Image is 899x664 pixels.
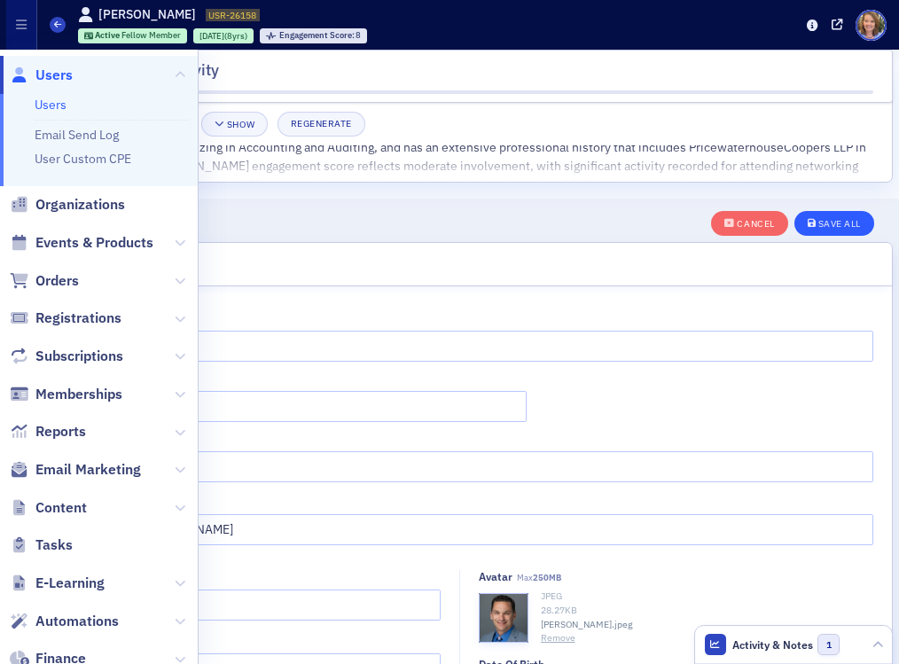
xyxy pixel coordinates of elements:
[541,618,633,632] span: [PERSON_NAME].jpeg
[541,631,575,645] button: Remove
[35,347,123,366] span: Subscriptions
[35,195,125,215] span: Organizations
[35,151,131,167] a: User Custom CPE
[35,612,119,631] span: Automations
[541,590,871,604] div: JPEG
[199,30,224,42] span: [DATE]
[479,570,512,583] div: Avatar
[35,233,153,253] span: Events & Products
[10,233,153,253] a: Events & Products
[201,112,268,137] button: Show
[517,572,561,583] span: Max
[711,211,787,236] button: Cancel
[10,385,122,404] a: Memberships
[818,219,861,229] div: Save All
[35,535,73,555] span: Tasks
[10,271,79,291] a: Orders
[10,66,73,85] a: Users
[10,498,87,518] a: Content
[856,10,887,41] span: Profile
[98,6,196,23] h1: [PERSON_NAME]
[278,112,365,137] button: Regenerate
[35,385,122,404] span: Memberships
[35,97,66,113] a: Users
[279,31,362,41] div: 8
[35,574,105,593] span: E-Learning
[737,219,774,229] div: Cancel
[279,29,356,41] span: Engagement Score :
[35,498,87,518] span: Content
[533,572,561,583] span: 250MB
[35,66,73,85] span: Users
[208,9,256,21] span: USR-26158
[35,271,79,291] span: Orders
[260,28,367,43] div: Engagement Score: 8
[10,574,105,593] a: E-Learning
[10,612,119,631] a: Automations
[541,604,871,618] div: 28.27 KB
[95,29,121,41] span: Active
[10,309,121,328] a: Registrations
[10,195,125,215] a: Organizations
[10,422,86,441] a: Reports
[84,30,182,42] a: Active Fellow Member
[121,29,181,41] span: Fellow Member
[199,30,247,42] div: (8yrs)
[78,28,188,43] div: Active: Active: Fellow Member
[35,309,121,328] span: Registrations
[10,460,141,480] a: Email Marketing
[817,634,840,656] span: 1
[227,120,254,129] div: Show
[35,460,141,480] span: Email Marketing
[35,422,86,441] span: Reports
[10,347,123,366] a: Subscriptions
[10,535,73,555] a: Tasks
[35,127,119,143] a: Email Send Log
[193,28,254,43] div: 2017-09-22 00:00:00
[794,211,874,236] button: Save All
[732,637,813,652] span: Activity & Notes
